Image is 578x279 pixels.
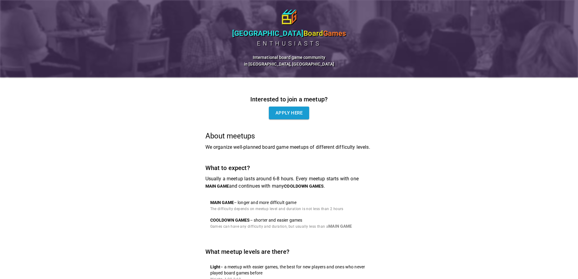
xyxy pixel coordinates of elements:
h6: Interested to join a meetup? [205,94,373,104]
img: icon64.png [282,10,296,24]
p: – longer and more difficult game [210,199,343,206]
span: Games [323,29,346,38]
h6: What meetup levels are there? [205,247,373,257]
p: Usually a meetup lasts around 6-8 hours. Every meetup starts with one and continues with many . [205,175,373,190]
p: MAIN GAME [328,224,352,229]
span: [GEOGRAPHIC_DATA] [232,29,303,38]
p: We organize well-planned board game meetups of different difficulty levels. [205,144,373,151]
p: COOLDOWN GAME S [210,218,250,223]
p: MAIN GAME [205,184,229,189]
span: Board [303,29,323,38]
div: enthusiasts [232,40,346,47]
p: MAIN GAME [210,200,234,205]
p: – a meetup with easier games, the best for new players and ones who never played board games before [210,264,368,276]
h6: What to expect? [205,163,373,173]
h5: About meetups [205,131,373,141]
h6: International board game community in [GEOGRAPHIC_DATA], [GEOGRAPHIC_DATA] [10,54,568,68]
p: – shorter and easier games [210,217,352,223]
span: The difficulty depends on meetup level and duration is not less than 2 hours [210,207,343,211]
span: Games can have any difficulty and duration, but usually less than a [210,224,352,229]
p: COOLDOWN GAME S [284,184,324,189]
b: Light [210,264,221,269]
a: Apply here [269,107,309,119]
a: [GEOGRAPHIC_DATA]BoardGamesenthusiasts [10,10,568,47]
